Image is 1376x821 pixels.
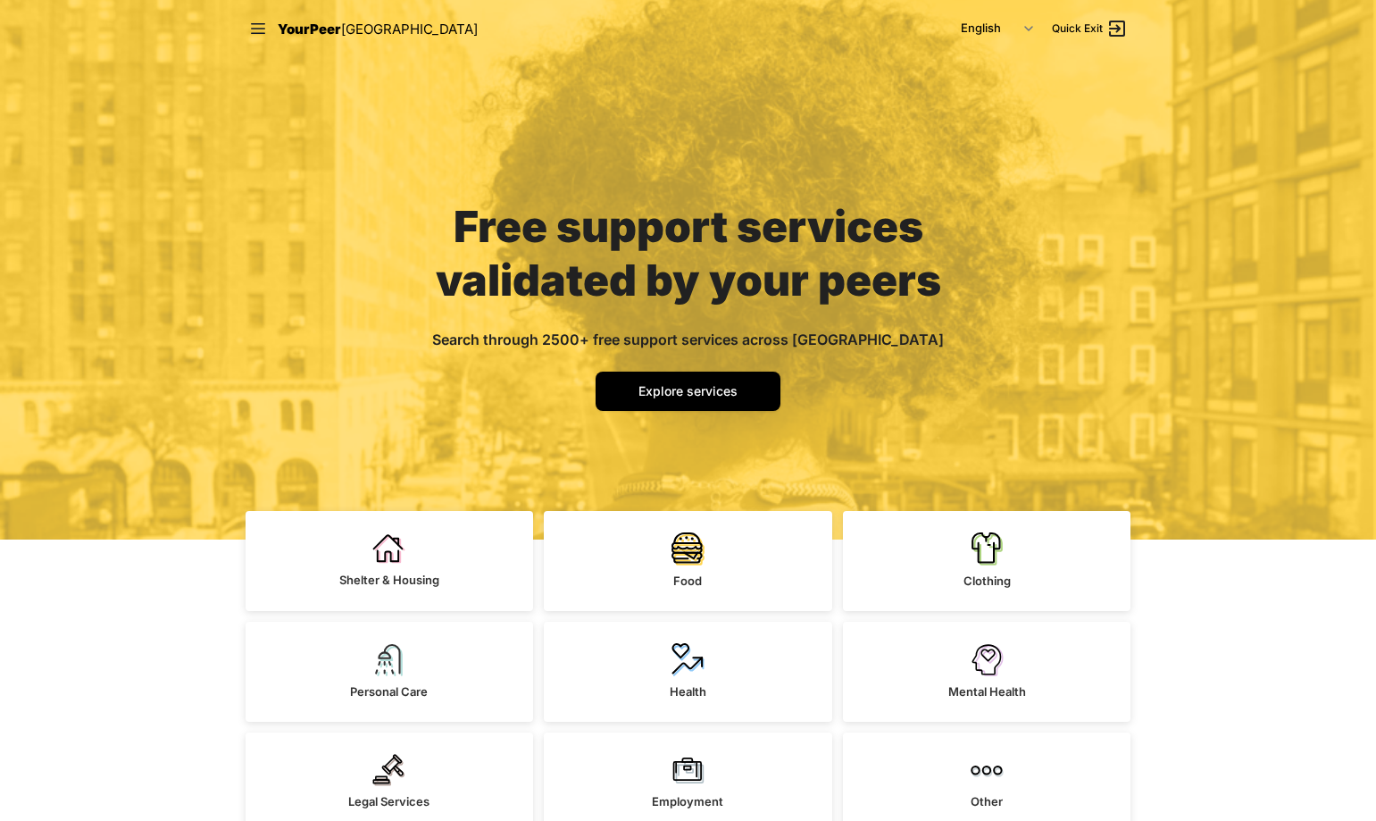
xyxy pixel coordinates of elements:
a: Health [544,622,832,722]
a: Shelter & Housing [246,511,534,611]
span: Employment [652,794,723,808]
span: [GEOGRAPHIC_DATA] [341,21,478,38]
span: Personal Care [350,684,428,699]
span: Other [971,794,1003,808]
a: Personal Care [246,622,534,722]
a: Clothing [843,511,1131,611]
span: YourPeer [278,21,341,38]
a: YourPeer[GEOGRAPHIC_DATA] [278,18,478,40]
span: Mental Health [948,684,1026,699]
span: Shelter & Housing [339,573,439,587]
span: Explore services [638,383,738,398]
span: Clothing [963,574,1011,588]
span: Free support services validated by your peers [436,200,941,306]
a: Quick Exit [1052,18,1128,39]
span: Legal Services [348,794,429,808]
span: Quick Exit [1052,21,1103,36]
a: Explore services [596,372,780,411]
a: Food [544,511,832,611]
span: Health [670,684,706,699]
span: Food [673,574,702,588]
a: Mental Health [843,622,1131,722]
span: Search through 2500+ free support services across [GEOGRAPHIC_DATA] [432,331,944,348]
